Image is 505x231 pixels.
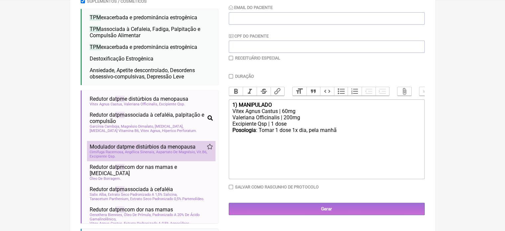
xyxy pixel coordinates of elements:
[90,154,116,159] span: Excipiente Qsp
[293,87,306,96] button: Heading
[90,44,197,50] span: exacerbada e predominância estrogênica
[90,26,200,39] span: associada à Cefaleia, Fadiga, Palpitação e Compulsão Alimentar
[90,150,124,154] span: Cimifuga Racemosa
[156,150,196,154] span: Aspartato De Magnésio
[90,197,204,201] span: Tanacetum Parthenium, Extrato Seco Padronizado 0,5% Partenolídeo
[232,127,421,140] div: : Tomar 1 dose 1x dia, pela manhã ㅤ
[197,150,207,154] span: Vit.B6
[90,206,173,213] span: Redutor da com dor nas mamas
[90,144,196,150] span: Modulador da e distúrbios da menopausa
[229,5,273,10] label: Email do Paciente
[235,74,254,79] label: Duração
[124,102,158,106] span: Valeriana Officinalis
[90,213,213,221] span: Oenothera Biennies, Óleo De Prímula, Padronizado A 20% De Ácido Gamalinolênico
[90,14,197,21] span: exacerbada e predominância estrogênica
[229,203,425,215] input: Gerar
[90,129,139,133] span: [MEDICAL_DATA] Vitamina B6
[90,56,153,62] span: Destoxificação Estrogênica
[90,96,188,102] span: Redutor da e distúrbios da menopausa
[90,176,121,181] span: Óleo De Borragem
[125,150,155,154] span: Angélica Sinensis
[376,87,389,96] button: Increase Level
[235,184,319,189] label: Salvar como rascunho de Protocolo
[232,121,421,127] div: Excipiente Qsp | 1 dose
[90,14,101,21] span: TPM
[90,67,195,80] span: Ansiedade, Apetite descontrolado, Desordens obsessivo-compulsivas, Depressão Leve
[232,127,256,133] strong: Posologia
[397,87,411,96] button: Attach Files
[271,87,285,96] button: Link
[115,206,125,213] span: tpm
[257,87,271,96] button: Strikethrough
[140,129,161,133] span: Vitex Agnus
[121,124,154,129] span: Magnésio Dimalato
[115,96,125,102] span: tpm
[320,87,334,96] button: Code
[306,87,320,96] button: Quote
[90,102,123,106] span: Vitex Agnus Castus
[243,87,257,96] button: Italic
[229,87,243,96] button: Bold
[419,87,433,96] button: Undo
[123,144,132,150] span: tpm
[362,87,376,96] button: Decrease Level
[155,124,183,129] span: [MEDICAL_DATA]
[162,129,197,133] span: Hiperico Perforatum
[232,108,421,114] div: Vitex Agnus Castus | 60mg
[115,186,125,192] span: tpm
[235,56,280,60] label: Receituário Especial
[229,34,269,39] label: CPF do Paciente
[348,87,362,96] button: Numbers
[90,164,213,176] span: Redutor da com dor nas mamas e [MEDICAL_DATA]
[159,102,185,106] span: Excipiente Qsp
[232,114,421,121] div: Valeriana Officinalis | 200mg
[90,221,190,226] span: Vitex Agnus Castus, Extrato Padronizado A 0,5% Agnosídeos
[90,44,101,50] span: TPM
[90,186,173,192] span: Redutor da associada à cefaléia
[90,26,101,32] span: TPM
[334,87,348,96] button: Bullets
[115,112,125,118] span: tpm
[90,112,205,124] span: Redutor da associada à cefaléia, palpitação e compulsão
[90,124,120,129] span: Garcínia Camboja
[115,164,125,170] span: tpm
[232,102,272,108] strong: 1) MANIPULADO
[90,192,177,197] span: Salix Alba, Extrato Seco Padronizado A 1,5% Salicina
